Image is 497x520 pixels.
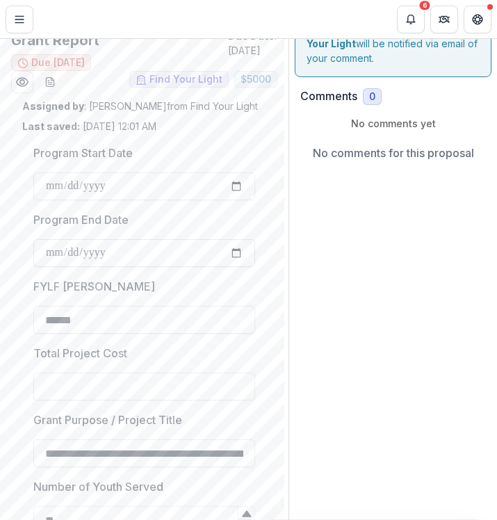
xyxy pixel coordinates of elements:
button: Partners [430,6,458,33]
p: No comments for this proposal [313,145,474,161]
div: 6 [420,1,430,10]
p: FYLF [PERSON_NAME] [33,278,155,295]
span: Find Your Light [149,74,222,86]
button: Get Help [464,6,491,33]
span: Due [DATE] [31,57,85,69]
button: Toggle Menu [6,6,33,33]
strong: Assigned by [22,100,84,112]
p: Program End Date [33,211,129,228]
button: Preview e76b1487-607a-4688-8cc7-eea9f401eeba.pdf [11,71,33,93]
p: Grant Purpose / Project Title [33,412,182,428]
button: Notifications [397,6,425,33]
span: $ 5000 [241,74,271,86]
p: : [DATE] [228,29,277,58]
span: 0 [369,91,375,103]
button: download-word-button [39,71,61,93]
p: No comments yet [300,116,486,131]
p: [DATE] 12:01 AM [22,119,156,133]
p: Program Start Date [33,145,133,161]
strong: Last saved: [22,120,80,132]
p: Number of Youth Served [33,478,163,495]
p: Total Project Cost [33,345,127,361]
p: : [PERSON_NAME] from Find Your Light [22,99,266,113]
h2: Comments [300,90,357,103]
